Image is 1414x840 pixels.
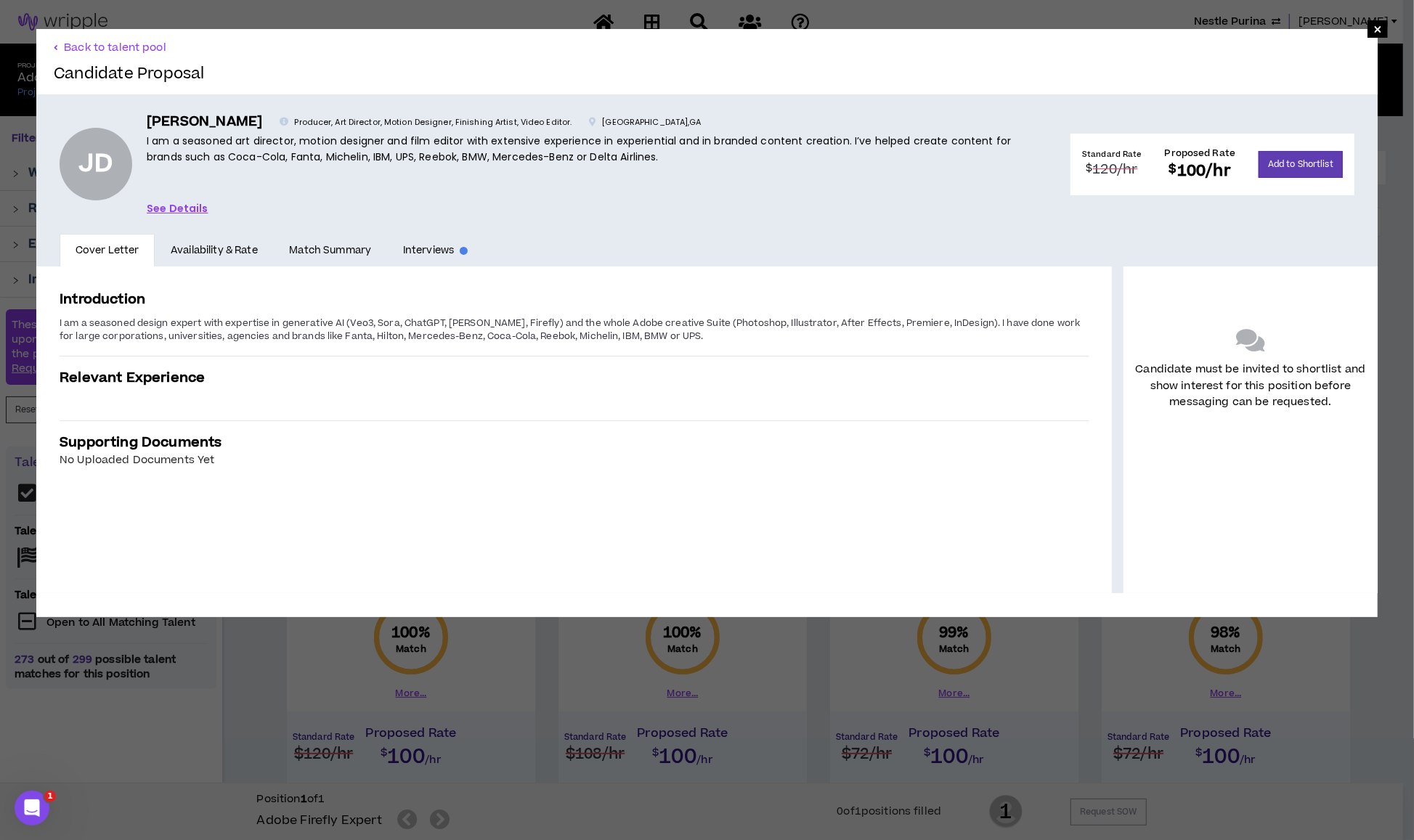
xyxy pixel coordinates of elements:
[78,152,113,176] div: JD
[60,128,132,200] div: Jean-Marc D.
[1259,151,1343,178] button: Add to Shortlist
[147,133,1047,166] p: I am a seasoned art director, motion designer and film editor with extensive experience in experi...
[44,791,56,802] span: 1
[15,791,49,825] iframe: Intercom live chat
[1169,160,1177,178] sup: $
[1086,161,1092,176] sup: $
[147,112,262,133] h5: [PERSON_NAME]
[60,368,1089,388] h3: Relevant Experience
[60,234,155,267] a: Cover Letter
[1165,147,1236,160] h4: Proposed Rate
[1373,20,1382,38] span: ×
[1093,160,1138,179] span: 120 /hr
[54,41,166,54] button: Back to talent pool
[60,433,1089,452] h3: Supporting Documents
[274,234,387,267] a: Match Summary
[387,234,484,267] a: Interviews
[280,116,572,129] p: Producer, Art Director, Motion Designer, Finishing Artist, Video Editor.
[589,116,701,129] p: [GEOGRAPHIC_DATA] , GA
[1082,149,1141,160] h4: Standard Rate
[54,65,205,83] h2: Candidate Proposal
[1165,160,1236,182] h2: 100 /hr
[155,234,273,267] a: Availability & Rate
[60,452,1089,468] div: No Uploaded Documents Yet
[147,200,208,216] a: See Details
[1135,362,1366,410] p: Candidate must be invited to shortlist and show interest for this position before messaging can b...
[60,317,1080,343] span: I am a seasoned design expert with expertise in generative AI (Veo3, Sora, ChatGPT, [PERSON_NAME]...
[60,290,1089,309] h3: Introduction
